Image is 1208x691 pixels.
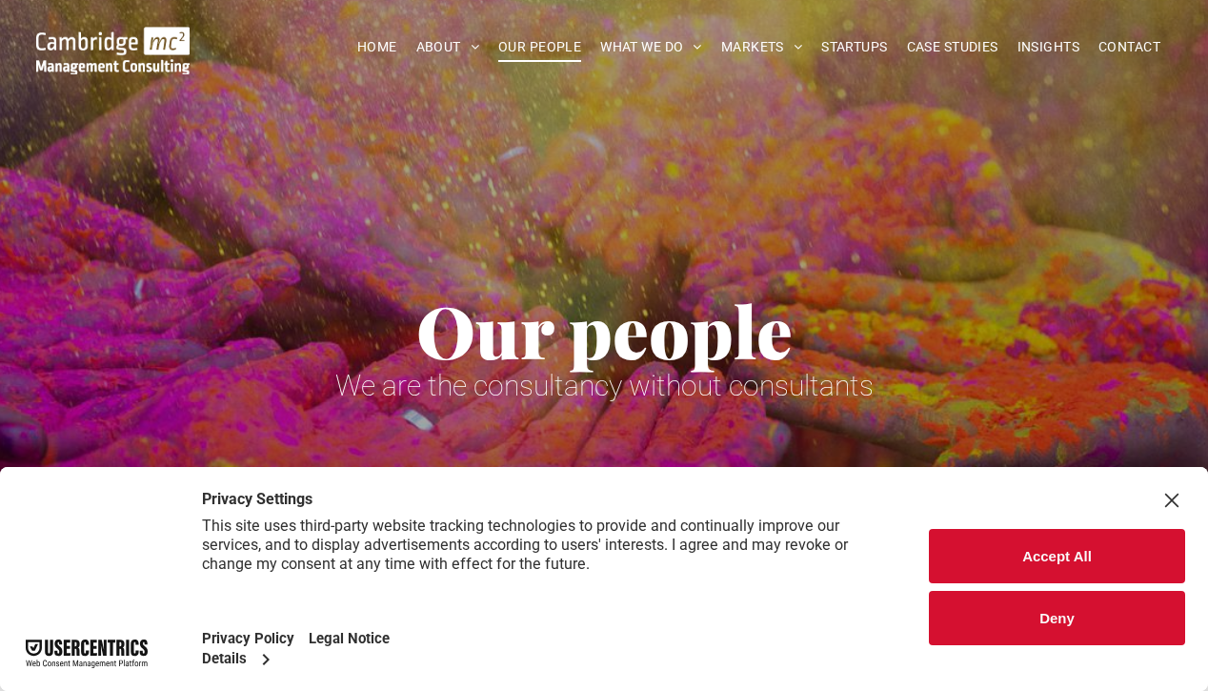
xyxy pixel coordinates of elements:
[335,369,874,402] span: We are the consultancy without consultants
[712,32,812,62] a: MARKETS
[36,27,190,74] img: Go to Homepage
[416,282,793,377] span: Our people
[591,32,712,62] a: WHAT WE DO
[1008,32,1089,62] a: INSIGHTS
[348,32,407,62] a: HOME
[1089,32,1170,62] a: CONTACT
[897,32,1008,62] a: CASE STUDIES
[812,32,896,62] a: STARTUPS
[36,30,190,50] a: Your Business Transformed | Cambridge Management Consulting
[407,32,490,62] a: ABOUT
[489,32,591,62] a: OUR PEOPLE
